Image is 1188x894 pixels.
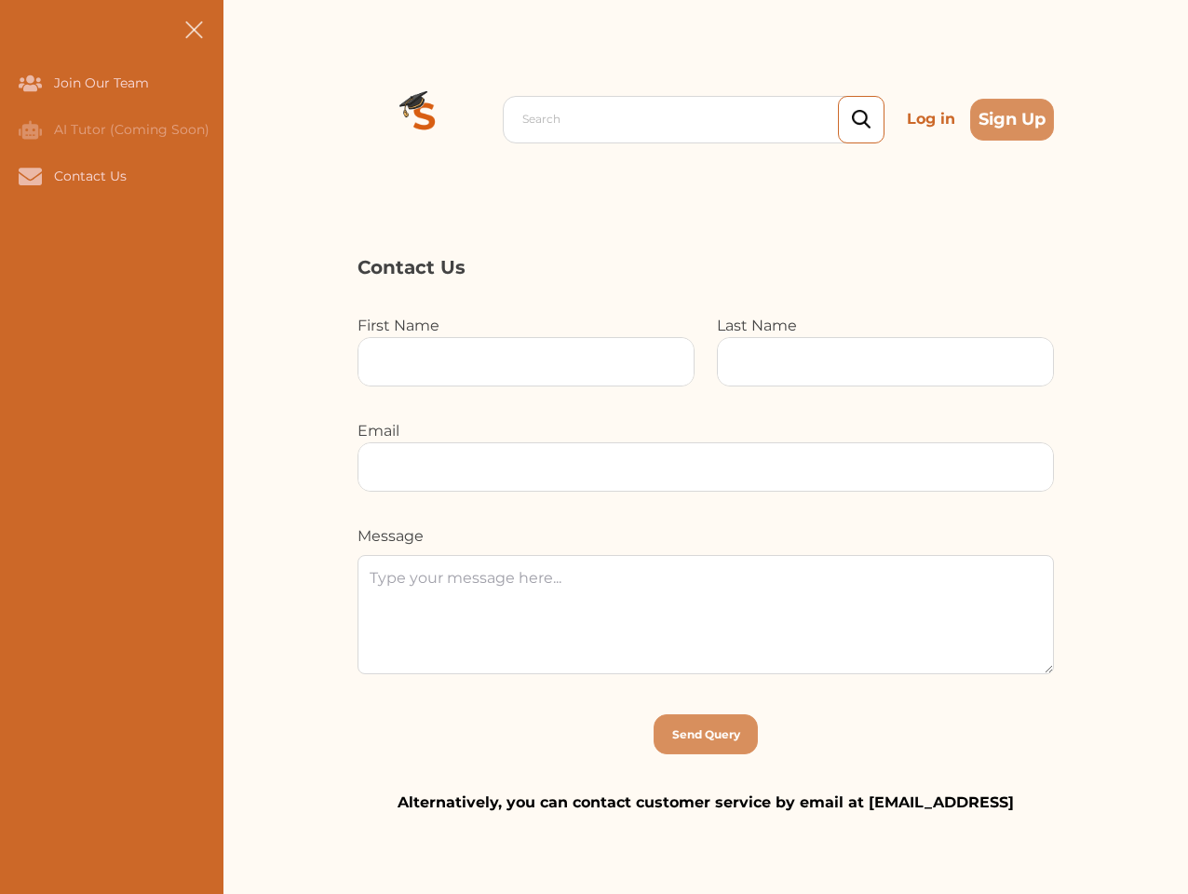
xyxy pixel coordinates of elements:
[358,253,1054,281] p: Contact Us
[852,110,871,129] img: search_icon
[358,527,424,545] label: Message
[717,317,797,334] label: Last Name
[358,792,1054,814] p: Alternatively, you can contact customer service by email at [EMAIL_ADDRESS]
[899,101,963,138] p: Log in
[970,99,1054,141] button: Sign Up
[654,714,758,754] button: [object Object]
[358,422,399,440] label: Email
[672,726,740,743] p: Send Query
[358,317,439,334] label: First Name
[358,52,492,186] img: Logo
